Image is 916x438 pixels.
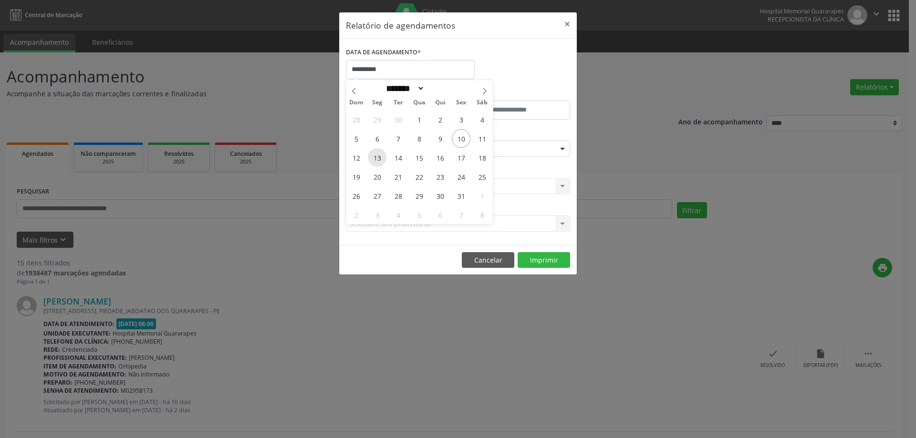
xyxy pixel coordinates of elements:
span: Novembro 1, 2025 [473,186,491,205]
span: Outubro 19, 2025 [347,167,365,186]
span: Outubro 3, 2025 [452,110,470,129]
span: Dom [346,100,367,106]
button: Cancelar [462,252,514,268]
span: Outubro 18, 2025 [473,148,491,167]
span: Outubro 8, 2025 [410,129,428,148]
span: Novembro 5, 2025 [410,205,428,224]
span: Novembro 3, 2025 [368,205,386,224]
span: Outubro 28, 2025 [389,186,407,205]
span: Outubro 21, 2025 [389,167,407,186]
span: Sex [451,100,472,106]
span: Outubro 26, 2025 [347,186,365,205]
span: Outubro 17, 2025 [452,148,470,167]
span: Setembro 29, 2025 [368,110,386,129]
span: Sáb [472,100,493,106]
span: Setembro 30, 2025 [389,110,407,129]
span: Outubro 1, 2025 [410,110,428,129]
span: Outubro 4, 2025 [473,110,491,129]
span: Outubro 31, 2025 [452,186,470,205]
span: Outubro 20, 2025 [368,167,386,186]
span: Setembro 28, 2025 [347,110,365,129]
select: Month [383,83,425,93]
span: Novembro 8, 2025 [473,205,491,224]
label: DATA DE AGENDAMENTO [346,45,421,60]
span: Novembro 6, 2025 [431,205,449,224]
span: Outubro 13, 2025 [368,148,386,167]
h5: Relatório de agendamentos [346,19,455,31]
span: Novembro 7, 2025 [452,205,470,224]
span: Novembro 2, 2025 [347,205,365,224]
button: Close [558,12,577,36]
span: Outubro 5, 2025 [347,129,365,148]
span: Outubro 11, 2025 [473,129,491,148]
span: Outubro 14, 2025 [389,148,407,167]
label: ATÉ [460,86,570,101]
button: Imprimir [518,252,570,268]
span: Outubro 6, 2025 [368,129,386,148]
span: Outubro 29, 2025 [410,186,428,205]
span: Outubro 25, 2025 [473,167,491,186]
span: Outubro 30, 2025 [431,186,449,205]
span: Outubro 27, 2025 [368,186,386,205]
span: Outubro 2, 2025 [431,110,449,129]
span: Seg [367,100,388,106]
span: Qui [430,100,451,106]
span: Outubro 15, 2025 [410,148,428,167]
span: Ter [388,100,409,106]
span: Outubro 24, 2025 [452,167,470,186]
span: Outubro 10, 2025 [452,129,470,148]
span: Novembro 4, 2025 [389,205,407,224]
span: Outubro 16, 2025 [431,148,449,167]
span: Outubro 9, 2025 [431,129,449,148]
span: Outubro 22, 2025 [410,167,428,186]
input: Year [425,83,456,93]
span: Qua [409,100,430,106]
span: Outubro 23, 2025 [431,167,449,186]
span: Outubro 7, 2025 [389,129,407,148]
span: Outubro 12, 2025 [347,148,365,167]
